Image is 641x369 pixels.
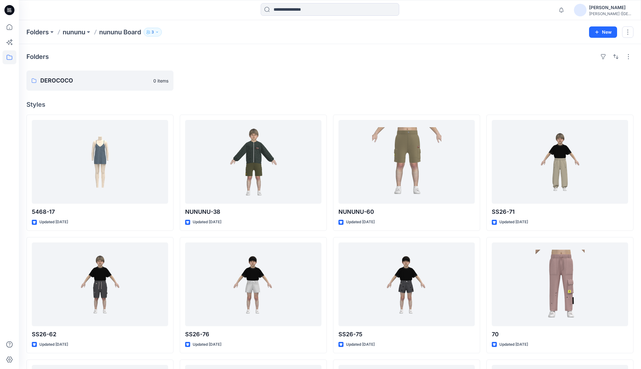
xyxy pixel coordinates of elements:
a: nununu [63,28,85,37]
button: New [589,26,617,38]
a: NUNUNU-38 [185,120,321,204]
h4: Styles [26,101,633,108]
p: SS26-75 [338,330,475,339]
p: Updated [DATE] [193,219,221,225]
p: Updated [DATE] [39,219,68,225]
p: 70 [492,330,628,339]
p: Updated [DATE] [39,341,68,348]
p: SS26-76 [185,330,321,339]
p: Updated [DATE] [346,219,375,225]
img: avatar [574,4,587,16]
a: DEROCOCO0 items [26,71,173,91]
p: SS26-71 [492,207,628,216]
h4: Folders [26,53,49,60]
a: 5468-17 [32,120,168,204]
p: NUNUNU-38 [185,207,321,216]
p: SS26-62 [32,330,168,339]
p: Updated [DATE] [499,219,528,225]
p: NUNUNU-60 [338,207,475,216]
p: 3 [151,29,154,36]
a: Folders [26,28,49,37]
a: SS26-71 [492,120,628,204]
div: [PERSON_NAME] [589,4,633,11]
a: SS26-76 [185,242,321,326]
a: 70 [492,242,628,326]
p: 0 items [153,77,168,84]
p: 5468-17 [32,207,168,216]
p: nununu Board [99,28,141,37]
p: DEROCOCO [40,76,150,85]
div: [PERSON_NAME] ([GEOGRAPHIC_DATA]) Exp... [589,11,633,16]
a: NUNUNU-60 [338,120,475,204]
a: SS26-75 [338,242,475,326]
button: 3 [144,28,162,37]
p: Updated [DATE] [499,341,528,348]
a: SS26-62 [32,242,168,326]
p: Updated [DATE] [193,341,221,348]
p: Updated [DATE] [346,341,375,348]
